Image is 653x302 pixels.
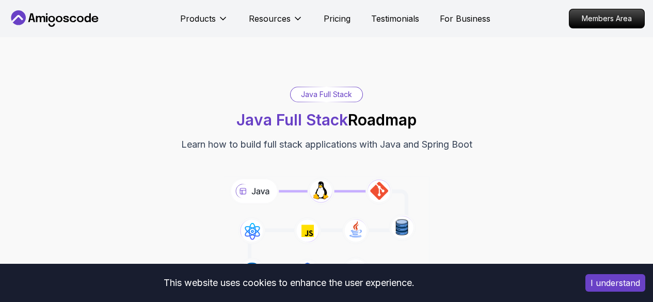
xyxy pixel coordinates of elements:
a: Testimonials [371,12,419,25]
span: Java Full Stack [236,110,348,129]
div: This website uses cookies to enhance the user experience. [8,272,570,294]
div: Java Full Stack [291,87,362,102]
p: Learn how to build full stack applications with Java and Spring Boot [181,137,472,152]
button: Resources [249,12,303,33]
h1: Roadmap [236,110,417,129]
button: Products [180,12,228,33]
p: Products [180,12,216,25]
a: For Business [440,12,490,25]
button: Accept cookies [585,274,645,292]
a: Pricing [324,12,351,25]
p: Resources [249,12,291,25]
a: Members Area [569,9,645,28]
